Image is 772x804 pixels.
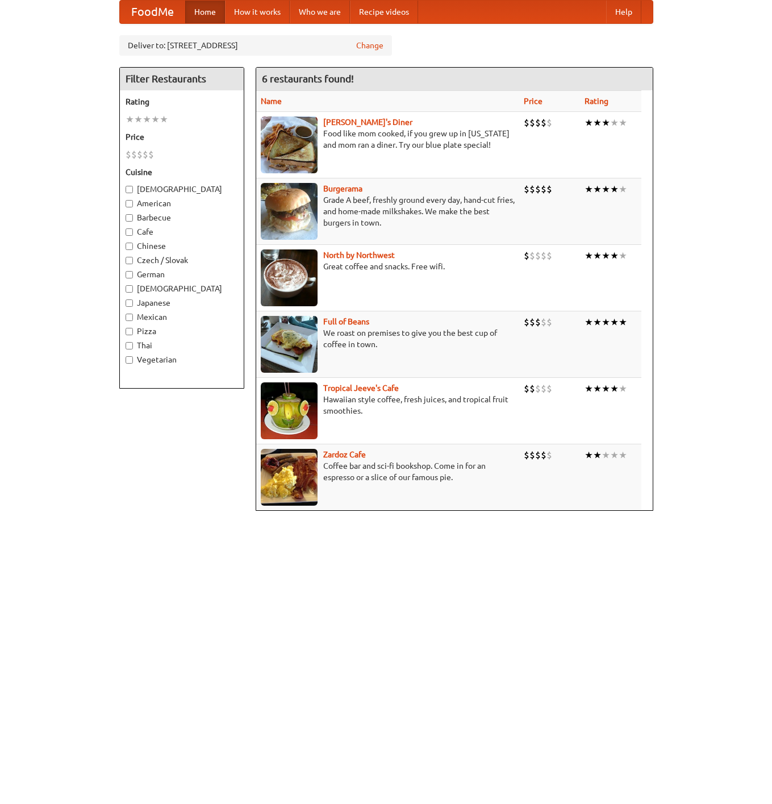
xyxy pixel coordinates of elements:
[535,449,541,461] li: $
[151,113,160,126] li: ★
[261,460,515,483] p: Coffee bar and sci-fi bookshop. Come in for an espresso or a slice of our famous pie.
[126,184,238,195] label: [DEMOGRAPHIC_DATA]
[541,183,546,195] li: $
[546,382,552,395] li: $
[134,113,143,126] li: ★
[290,1,350,23] a: Who we are
[602,116,610,129] li: ★
[524,97,543,106] a: Price
[602,382,610,395] li: ★
[619,316,627,328] li: ★
[350,1,418,23] a: Recipe videos
[261,449,318,506] img: zardoz.jpg
[126,214,133,222] input: Barbecue
[120,68,244,90] h4: Filter Restaurants
[585,449,593,461] li: ★
[148,148,154,161] li: $
[126,297,238,309] label: Japanese
[323,317,369,326] a: Full of Beans
[541,316,546,328] li: $
[261,382,318,439] img: jeeves.jpg
[126,113,134,126] li: ★
[126,200,133,207] input: American
[126,212,238,223] label: Barbecue
[610,183,619,195] li: ★
[524,382,529,395] li: $
[602,316,610,328] li: ★
[610,116,619,129] li: ★
[541,449,546,461] li: $
[126,255,238,266] label: Czech / Slovak
[585,183,593,195] li: ★
[593,183,602,195] li: ★
[524,316,529,328] li: $
[126,198,238,209] label: American
[261,183,318,240] img: burgerama.jpg
[126,340,238,351] label: Thai
[126,285,133,293] input: [DEMOGRAPHIC_DATA]
[529,249,535,262] li: $
[619,382,627,395] li: ★
[529,449,535,461] li: $
[535,316,541,328] li: $
[619,183,627,195] li: ★
[524,116,529,129] li: $
[546,249,552,262] li: $
[546,449,552,461] li: $
[126,226,238,238] label: Cafe
[546,316,552,328] li: $
[541,249,546,262] li: $
[610,249,619,262] li: ★
[593,449,602,461] li: ★
[356,40,383,51] a: Change
[323,384,399,393] a: Tropical Jeeve's Cafe
[137,148,143,161] li: $
[126,311,238,323] label: Mexican
[323,450,366,459] a: Zardoz Cafe
[529,382,535,395] li: $
[262,73,354,84] ng-pluralize: 6 restaurants found!
[610,449,619,461] li: ★
[585,316,593,328] li: ★
[323,118,412,127] a: [PERSON_NAME]'s Diner
[593,382,602,395] li: ★
[323,184,362,193] a: Burgerama
[529,116,535,129] li: $
[535,116,541,129] li: $
[126,354,238,365] label: Vegetarian
[160,113,168,126] li: ★
[261,316,318,373] img: beans.jpg
[126,166,238,178] h5: Cuisine
[602,449,610,461] li: ★
[261,194,515,228] p: Grade A beef, freshly ground every day, hand-cut fries, and home-made milkshakes. We make the bes...
[602,249,610,262] li: ★
[126,314,133,321] input: Mexican
[261,116,318,173] img: sallys.jpg
[524,183,529,195] li: $
[126,356,133,364] input: Vegetarian
[585,97,608,106] a: Rating
[143,148,148,161] li: $
[529,183,535,195] li: $
[261,128,515,151] p: Food like mom cooked, if you grew up in [US_STATE] and mom ran a diner. Try our blue plate special!
[126,269,238,280] label: German
[619,449,627,461] li: ★
[126,271,133,278] input: German
[126,243,133,250] input: Chinese
[261,261,515,272] p: Great coffee and snacks. Free wifi.
[610,316,619,328] li: ★
[585,116,593,129] li: ★
[126,342,133,349] input: Thai
[120,1,185,23] a: FoodMe
[126,96,238,107] h5: Rating
[126,257,133,264] input: Czech / Slovak
[119,35,392,56] div: Deliver to: [STREET_ADDRESS]
[323,251,395,260] a: North by Northwest
[546,183,552,195] li: $
[610,382,619,395] li: ★
[593,116,602,129] li: ★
